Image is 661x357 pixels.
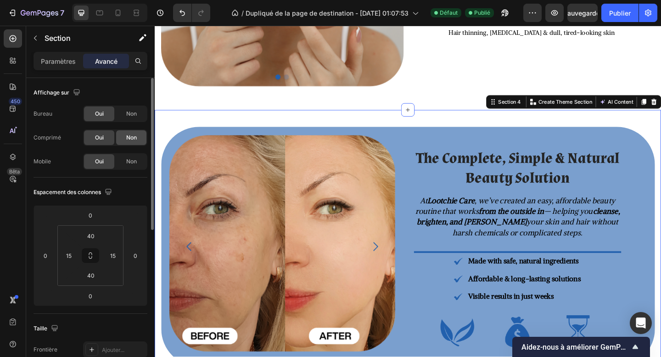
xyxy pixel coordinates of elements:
h2: The Complete, Simple & Natural Beauty Solution [282,134,507,177]
p: Create Theme Section [417,79,476,87]
strong: cleanse, brighten, and [PERSON_NAME] [285,196,506,218]
input: 40px [82,268,100,282]
font: Oui [95,158,104,165]
button: AI Content [482,78,522,89]
font: Non [126,110,137,117]
button: Carousel Back Arrow [23,226,52,255]
font: Bureau [34,110,52,117]
font: Oui [95,134,104,141]
font: / [241,9,244,17]
iframe: Zone de conception [155,26,661,357]
font: Taille [34,325,47,332]
font: Publié [474,9,490,16]
input: 0 [39,249,52,262]
p: Section [45,33,120,44]
font: Comprimé [34,134,61,141]
font: Oui [95,110,104,117]
font: Défaut [440,9,458,16]
div: Section 4 [372,79,400,87]
strong: Lootchie Care [297,185,348,195]
font: Publier [609,9,631,17]
font: 7 [60,8,64,17]
img: Alt Image [308,312,349,354]
img: Alt Image [376,315,414,352]
input: 0 [81,208,100,222]
input: 15 px [106,249,120,262]
font: Mobile [34,158,51,165]
strong: Made with safe, natural ingredients [341,251,461,261]
font: Espacement des colonnes [34,189,101,195]
font: Paramètres [41,57,76,65]
button: Publier [601,4,639,22]
font: Dupliqué de la page de destination - [DATE] 01:07:53 [246,9,409,17]
font: Section [45,33,71,43]
button: Dot [140,53,146,59]
button: 7 [4,4,68,22]
p: At , we’ve created an easy, affordable beauty routine that works — helping you your skin and hair... [283,184,506,231]
font: 450 [11,98,20,105]
font: Ajouter... [102,346,124,353]
font: Frontière [34,346,57,353]
img: Alt Image [440,312,481,354]
button: Carousel Next Arrow [226,226,254,255]
button: Sauvegarder [567,4,598,22]
font: Bêta [9,168,20,175]
font: Avancé [95,57,118,65]
img: Alt Image [16,119,262,355]
p: Hair thinning, [MEDICAL_DATA] & dull, tired-looking skin [286,3,534,12]
font: Aidez-nous à améliorer GemPages ! [521,343,640,351]
input: 15 px [62,249,76,262]
strong: from the outside in [353,196,423,207]
span: Help us improve GemPages! [521,343,630,351]
font: Non [126,158,137,165]
strong: Visible results in just weeks [341,290,434,300]
button: Dot [131,53,137,59]
div: Annuler/Rétablir [173,4,210,22]
font: Non [126,134,137,141]
input: 0 [81,289,100,303]
strong: Affordable & long-lasting solutions [341,270,463,280]
font: Affichage sur [34,89,69,96]
div: Ouvrir Intercom Messenger [630,312,652,334]
button: Afficher l'enquête - Aidez-nous à améliorer GemPages ! [521,341,641,352]
font: Sauvegarder [563,9,602,17]
input: 40px [82,229,100,243]
input: 0 [129,249,142,262]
